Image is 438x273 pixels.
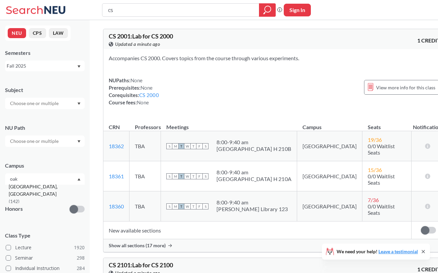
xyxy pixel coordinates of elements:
[178,143,184,149] span: T
[74,244,85,251] span: 1920
[368,203,395,216] span: 0/0 Waitlist Seats
[190,143,196,149] span: T
[129,191,161,221] td: TBA
[297,161,362,191] td: [GEOGRAPHIC_DATA]
[7,62,77,70] div: Fall 2025
[6,264,85,273] label: Individual Instruction
[196,203,202,209] span: F
[5,173,85,185] div: Dropdown arrow[GEOGRAPHIC_DATA], [GEOGRAPHIC_DATA](142)
[129,161,161,191] td: TBA
[49,28,68,38] button: LAW
[216,199,288,206] div: 8:00 - 9:40 am
[129,117,161,131] th: Professors
[137,99,149,105] span: None
[196,173,202,179] span: F
[107,4,254,16] input: Class, professor, course number, "phrase"
[297,117,362,131] th: Campus
[5,98,85,109] div: Dropdown arrow
[368,167,382,173] span: 15 / 36
[5,205,23,213] p: Honors
[368,143,395,156] span: 0/0 Waitlist Seats
[166,143,172,149] span: S
[130,77,143,83] span: None
[109,77,159,106] div: NUPaths: Prerequisites: Corequisites: Course fees:
[9,183,84,198] span: [GEOGRAPHIC_DATA], [GEOGRAPHIC_DATA]
[109,243,166,249] span: Show all sections (17 more)
[129,131,161,161] td: TBA
[77,178,81,181] svg: Dropdown arrow
[5,61,85,71] div: Fall 2025Dropdown arrow
[362,117,412,131] th: Seats
[172,173,178,179] span: M
[216,169,291,176] div: 8:00 - 9:40 am
[184,203,190,209] span: W
[5,162,85,169] div: Campus
[376,83,435,92] span: View more info for this class
[77,102,81,105] svg: Dropdown arrow
[166,173,172,179] span: S
[6,254,85,262] label: Seminar
[184,173,190,179] span: W
[263,5,271,15] svg: magnifying glass
[378,249,418,254] a: Leave a testimonial
[196,143,202,149] span: F
[216,146,291,152] div: [GEOGRAPHIC_DATA] H 210B
[5,86,85,94] div: Subject
[109,32,173,40] span: CS 2001 : Lab for CS 2000
[216,139,291,146] div: 8:00 - 9:40 am
[115,40,160,48] span: Updated a minute ago
[297,131,362,161] td: [GEOGRAPHIC_DATA]
[109,261,173,269] span: CS 2101 : Lab for CS 2100
[109,123,120,131] div: CRN
[259,3,276,17] div: magnifying glass
[139,92,159,98] a: CS 2000
[190,203,196,209] span: T
[178,173,184,179] span: T
[109,143,124,149] a: 18362
[109,173,124,179] a: 18361
[178,203,184,209] span: T
[202,173,208,179] span: S
[77,65,81,68] svg: Dropdown arrow
[141,85,153,91] span: None
[161,117,297,131] th: Meetings
[7,137,63,145] input: Choose one or multiple
[77,254,85,262] span: 298
[9,198,19,204] span: ( 142 )
[337,249,418,254] span: We need your help!
[7,99,63,107] input: Choose one or multiple
[216,206,288,212] div: [PERSON_NAME] Library 123
[103,221,411,239] td: New available sections
[7,175,63,183] input: Choose one or multiple
[368,173,395,186] span: 0/0 Waitlist Seats
[216,176,291,182] div: [GEOGRAPHIC_DATA] H 210A
[5,124,85,131] div: NU Path
[368,197,379,203] span: 7 / 36
[284,4,311,16] button: Sign In
[368,136,382,143] span: 19 / 36
[8,28,26,38] button: NEU
[184,143,190,149] span: W
[6,243,85,252] label: Lecture
[202,143,208,149] span: S
[190,173,196,179] span: T
[109,203,124,209] a: 18360
[172,143,178,149] span: M
[172,203,178,209] span: M
[77,140,81,143] svg: Dropdown arrow
[202,203,208,209] span: S
[166,203,172,209] span: S
[29,28,46,38] button: CPS
[5,49,85,57] div: Semesters
[297,191,362,221] td: [GEOGRAPHIC_DATA]
[77,265,85,272] span: 284
[5,135,85,147] div: Dropdown arrow
[5,232,85,239] span: Class Type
